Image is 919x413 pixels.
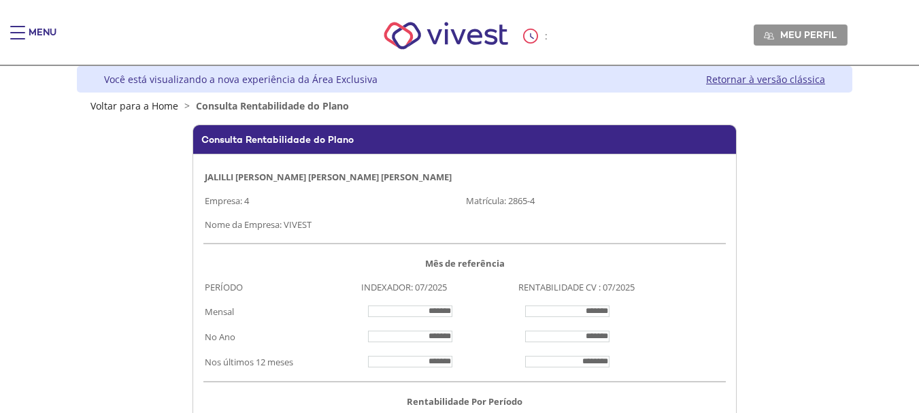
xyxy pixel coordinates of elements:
span: Meu perfil [780,29,837,41]
td: Empresa: 4 [203,188,465,212]
img: Vivest [369,7,523,65]
a: Retornar à versão clássica [706,73,825,86]
div: : [523,29,550,44]
span: Consulta Rentabilidade do Plano [196,99,349,112]
img: Meu perfil [764,31,774,41]
td: Nos últimos 12 meses [203,349,360,374]
td: INDEXADOR: 07/2025 [360,275,516,299]
span: > [181,99,193,112]
a: Voltar para a Home [90,99,178,112]
td: Mensal [203,299,360,324]
td: Nome da Empresa: VIVEST [203,212,726,236]
td: JALILLI [PERSON_NAME] [PERSON_NAME] [PERSON_NAME] [203,165,726,188]
div: Consulta Rentabilidade do Plano [193,125,737,154]
td: Matrícula: 2865-4 [465,188,726,212]
div: Menu [29,26,56,53]
b: Mês de referência [425,257,505,269]
div: Você está visualizando a nova experiência da Área Exclusiva [104,73,378,86]
td: RENTABILIDADE CV : 07/2025 [517,275,726,299]
td: PERÍODO [203,275,360,299]
td: No Ano [203,324,360,349]
a: Meu perfil [754,24,848,45]
b: Rentabilidade Por Período [407,395,522,408]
